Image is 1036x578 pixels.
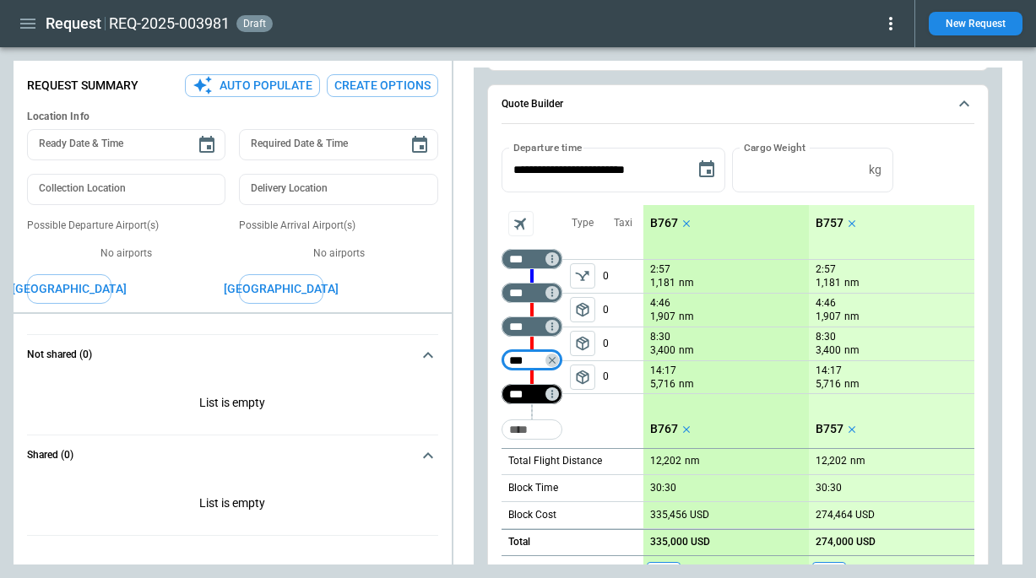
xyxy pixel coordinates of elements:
h6: Location Info [27,111,438,123]
label: Departure time [513,140,583,154]
p: B767 [650,422,678,436]
h6: Quote Builder [502,99,563,110]
p: B757 [816,422,843,436]
p: nm [679,377,694,392]
p: B757 [816,216,843,230]
button: left aligned [570,365,595,390]
div: Not found [502,249,562,269]
button: Quote Builder [502,85,974,124]
p: List is empty [27,375,438,435]
p: Type [572,216,594,230]
p: 2:57 [816,263,836,276]
p: B767 [650,216,678,230]
p: 30:30 [816,482,842,494]
span: package_2 [574,369,591,386]
div: Not found [502,384,562,404]
button: [GEOGRAPHIC_DATA] [239,274,323,304]
span: package_2 [574,335,591,352]
p: nm [679,310,694,324]
p: 4:46 [650,297,670,310]
div: Not shared (0) [27,476,438,535]
div: Not found [502,283,562,303]
h6: Total [508,537,530,548]
p: 30:30 [650,482,676,494]
p: No airports [27,246,225,261]
p: nm [844,377,860,392]
button: left aligned [570,331,595,356]
p: 0 [603,361,643,393]
p: 12,202 [816,455,847,467]
button: [GEOGRAPHIC_DATA] [27,274,111,304]
p: nm [844,276,860,290]
p: nm [844,310,860,324]
p: kg [869,163,881,177]
p: 4:46 [816,297,836,310]
div: Too short [502,419,562,440]
p: 335,456 USD [650,509,709,521]
p: nm [685,454,700,468]
p: 0 [603,327,643,360]
p: 5,716 [816,377,841,392]
p: Possible Departure Airport(s) [27,219,225,233]
span: Type of sector [570,331,595,356]
p: 14:17 [816,365,842,377]
p: 14:17 [650,365,676,377]
p: 8:30 [650,331,670,343]
p: 8:30 [816,331,836,343]
h6: Not shared (0) [27,349,92,360]
p: nm [679,276,694,290]
p: Taxi [614,216,632,230]
p: 0 [603,294,643,327]
p: 274,000 USD [816,536,876,548]
p: 335,000 USD [650,536,710,548]
p: nm [679,343,694,358]
p: 1,907 [816,310,841,324]
p: 3,400 [816,343,841,358]
button: Choose date [403,128,437,162]
span: package_2 [574,301,591,318]
span: Type of sector [570,365,595,390]
p: No airports [239,246,437,261]
button: Auto Populate [185,74,320,97]
button: Not shared (0) [27,335,438,375]
div: Not shared (0) [27,375,438,435]
p: Block Time [508,481,558,495]
button: New Request [929,12,1022,35]
button: Create Options [327,74,438,97]
p: 1,181 [816,276,841,290]
span: Type of sector [570,297,595,322]
p: 12,202 [650,455,681,467]
h6: Shared (0) [27,450,73,461]
p: 274,464 USD [816,509,875,521]
p: Request Summary [27,78,138,93]
label: Cargo Weight [744,140,805,154]
h2: REQ-2025-003981 [109,14,230,34]
p: Total Flight Distance [508,454,602,468]
button: left aligned [570,297,595,322]
p: 5,716 [650,377,675,392]
p: Possible Arrival Airport(s) [239,219,437,233]
div: Not found [502,316,562,337]
button: Choose date [190,128,224,162]
span: draft [240,18,269,30]
div: Not found [502,350,562,370]
p: 0 [603,260,643,293]
h1: Request [46,14,101,34]
p: Block Cost [508,508,556,522]
button: left aligned [570,263,595,289]
p: 3,400 [650,343,675,358]
p: 1,181 [650,276,675,290]
p: nm [844,343,860,358]
button: Shared (0) [27,435,438,476]
button: Choose date, selected date is Oct 1, 2025 [690,153,724,186]
p: List is empty [27,476,438,535]
p: 2:57 [650,263,670,276]
span: Type of sector [570,263,595,289]
p: nm [850,454,865,468]
span: Aircraft selection [508,211,534,236]
p: 1,907 [650,310,675,324]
